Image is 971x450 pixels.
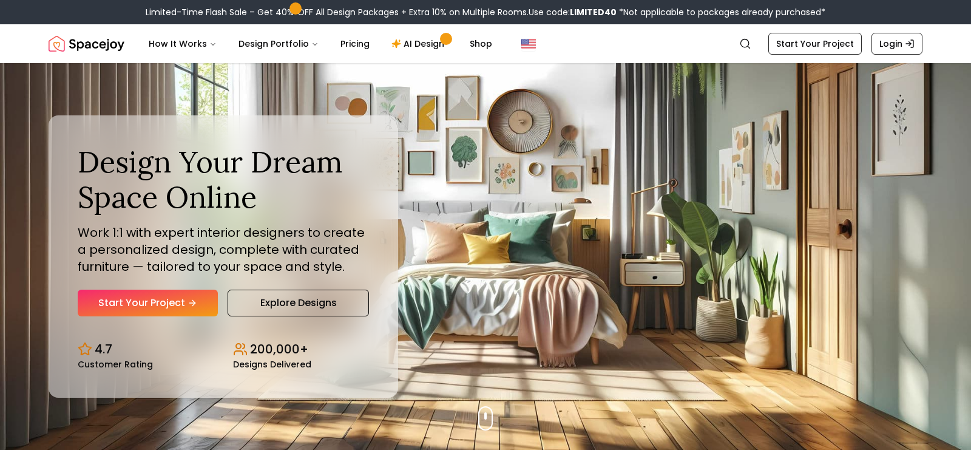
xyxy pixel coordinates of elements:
[49,24,922,63] nav: Global
[49,32,124,56] a: Spacejoy
[250,341,308,358] p: 200,000+
[229,32,328,56] button: Design Portfolio
[570,6,617,18] b: LIMITED40
[139,32,226,56] button: How It Works
[78,360,153,369] small: Customer Rating
[871,33,922,55] a: Login
[228,290,369,316] a: Explore Designs
[139,32,502,56] nav: Main
[95,341,112,358] p: 4.7
[521,36,536,51] img: United States
[78,145,369,214] h1: Design Your Dream Space Online
[146,6,825,18] div: Limited-Time Flash Sale – Get 40% OFF All Design Packages + Extra 10% on Multiple Rooms.
[460,32,502,56] a: Shop
[617,6,825,18] span: *Not applicable to packages already purchased*
[529,6,617,18] span: Use code:
[49,32,124,56] img: Spacejoy Logo
[331,32,379,56] a: Pricing
[382,32,458,56] a: AI Design
[78,290,218,316] a: Start Your Project
[233,360,311,369] small: Designs Delivered
[768,33,862,55] a: Start Your Project
[78,331,369,369] div: Design stats
[78,224,369,275] p: Work 1:1 with expert interior designers to create a personalized design, complete with curated fu...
